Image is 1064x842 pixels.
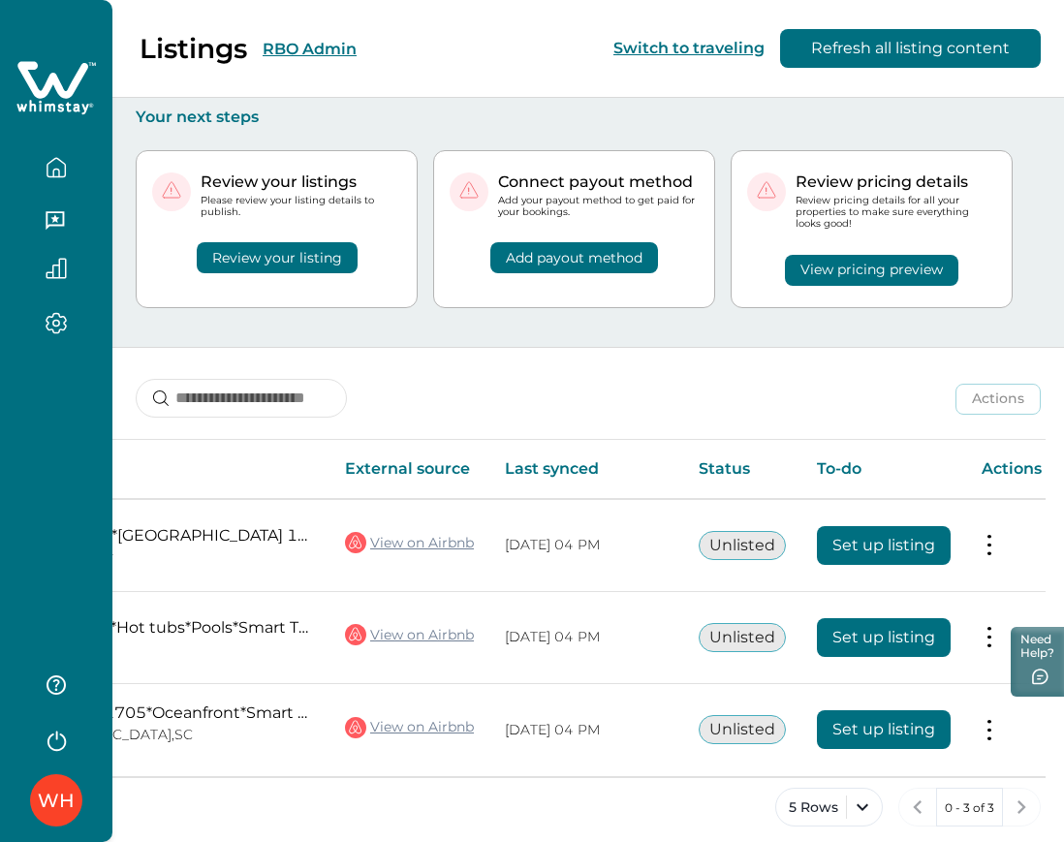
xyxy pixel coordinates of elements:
a: Seawatch 1705*Oceanfront*Smart TVs*Pools*King bed [23,703,314,722]
a: View on Airbnb [345,715,474,740]
button: Unlisted [699,531,786,560]
button: Add payout method [490,242,658,273]
p: [DATE] 04 PM [505,721,668,740]
button: Actions [955,384,1041,415]
p: Please review your listing details to publish. [201,195,401,218]
p: 4 Beds, 2 Baths [23,549,314,564]
button: Unlisted [699,715,786,744]
p: Your next steps [136,108,1041,127]
a: View on Airbnb [345,622,474,647]
p: Review pricing details for all your properties to make sure everything looks good! [796,195,996,231]
th: Actions [966,440,1057,499]
button: View pricing preview [785,255,958,286]
p: Add your payout method to get paid for your bookings. [498,195,699,218]
button: 5 Rows [775,788,883,826]
p: Listings [140,32,247,65]
button: Set up listing [817,526,951,565]
a: View on Airbnb [345,530,474,555]
th: To-do [801,440,966,499]
p: Review your listings [201,172,401,192]
button: Set up listing [817,710,951,749]
button: previous page [898,788,937,826]
th: Status [683,440,801,499]
button: Switch to traveling [613,39,765,57]
a: Oceanfront*[GEOGRAPHIC_DATA] 11th fl*Indoor Waterparks [23,526,314,545]
p: [GEOGRAPHIC_DATA], SC [23,727,314,743]
th: Last synced [489,440,683,499]
button: Set up listing [817,618,951,657]
div: Whimstay Host [38,777,75,824]
p: [DATE] 04 PM [505,536,668,555]
button: Refresh all listing content [780,29,1041,68]
button: 0 - 3 of 3 [936,788,1003,826]
p: 0 - 3 of 3 [945,798,994,818]
p: Review pricing details [796,172,996,192]
a: Beachfront*Hot tubs*Pools*Smart TVs* Seawatch 1111 [23,618,314,637]
button: next page [1002,788,1041,826]
p: 1 Bed, 1 Bath [23,743,314,758]
button: Unlisted [699,623,786,652]
button: Review your listing [197,242,358,273]
button: RBO Admin [263,40,357,58]
p: 3 Beds, 1 Bath [23,641,314,656]
p: [DATE] 04 PM [505,628,668,647]
th: External source [329,440,489,499]
p: Connect payout method [498,172,699,192]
